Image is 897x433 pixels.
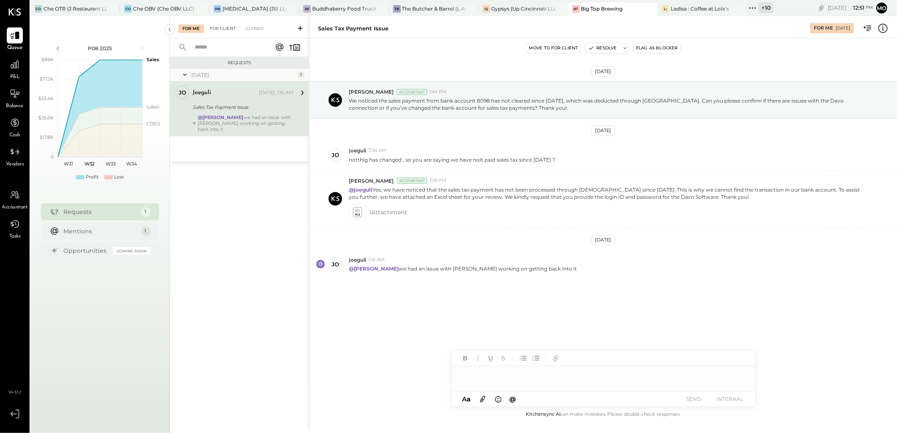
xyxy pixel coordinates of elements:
span: Balance [6,103,24,110]
button: Move to for client [525,43,582,53]
text: W33 [106,161,116,167]
div: Ladisa : Coffee at Lola's [671,5,729,12]
button: Underline [485,353,496,364]
div: Big Top Brewing [581,5,623,12]
span: Cash [9,132,20,139]
div: CO [35,5,42,13]
text: $71.2K [40,76,54,82]
p: We noticed the sales payment from bank account 8098 has not cleared since [DATE], which was deduc... [349,97,863,111]
span: [PERSON_NAME] [349,88,394,95]
text: Labor [147,104,159,110]
span: 7:34 AM [368,147,386,154]
text: Sales [147,57,159,62]
div: Accountant [397,178,427,184]
div: [DATE] [836,25,850,31]
div: joeguli [193,89,211,97]
div: [DATE] [191,71,296,78]
button: @ [507,394,519,404]
button: Ordered List [530,353,541,364]
div: we had an issue with [PERSON_NAME] working on getting back into it [198,114,294,132]
p: notthig has changed , so you are saying we have noit paid sales tax since [DATE] ? [349,156,555,163]
div: G( [483,5,490,13]
div: jo [179,89,186,97]
a: P&L [0,57,29,81]
div: Opportunities [64,246,109,255]
button: Unordered List [518,353,529,364]
button: Bold [460,353,471,364]
button: SEND [677,393,711,405]
text: $53.4K [38,95,54,101]
div: 1 [298,71,304,78]
div: Coming Soon [113,247,151,255]
span: [PERSON_NAME] [349,177,394,184]
div: [DATE] [592,66,615,77]
div: P08 2025 [64,45,136,52]
text: $89K [41,57,54,62]
a: Queue [0,27,29,52]
div: Closed [242,24,268,33]
div: [DATE] [592,235,615,245]
button: INTERNAL [713,393,747,405]
div: Accountant [397,89,427,95]
div: Buddhaberry Food Truck [312,5,376,12]
text: W34 [126,161,137,167]
text: 0 [51,154,54,160]
div: [DATE] [592,125,615,136]
a: Tasks [0,216,29,241]
div: Profit [86,174,98,181]
div: TB [393,5,401,13]
div: For Me [178,24,204,33]
div: Sales Tax Payment Issue [318,24,389,32]
button: Mo [875,1,889,15]
div: For Me [814,25,833,32]
button: Resolve [585,43,620,53]
a: Balance [0,86,29,110]
div: BF [303,5,311,13]
p: we had an issue with [PERSON_NAME] working on getting back into it [349,265,577,272]
div: [DATE] [828,4,873,12]
div: + 10 [759,3,773,13]
span: a [467,395,470,403]
p: Yes, we have noticed that the sales tax payment has not been processed through [DEMOGRAPHIC_DATA]... [349,186,863,200]
span: 1 Attachment [369,204,407,221]
button: Aa [460,395,473,404]
div: CO [124,5,132,13]
div: BT [572,5,580,13]
text: W31 [64,161,73,167]
span: P&L [10,73,20,81]
span: 3:18 PM [429,177,446,184]
div: 1 [141,226,151,236]
div: Requests [174,60,305,66]
text: $35.6K [38,115,54,121]
div: [MEDICAL_DATA] (JSI LLC) - Ignite [223,5,286,12]
div: PB [214,5,221,13]
strong: @[PERSON_NAME] [198,114,243,120]
a: Accountant [0,187,29,211]
div: L: [662,5,669,13]
div: Sales Tax Payment Issue [193,103,291,111]
span: 1:44 PM [429,89,447,95]
div: The Butcher & Barrel (L Argento LLC) - [GEOGRAPHIC_DATA] [402,5,466,12]
span: @ [509,395,516,403]
text: $17.8K [40,134,54,140]
a: Vendors [0,144,29,168]
div: Gypsys (Up Cincinnati LLC) - Ignite [492,5,555,12]
strong: @[PERSON_NAME] [349,265,399,272]
div: [DATE], 1:16 AM [259,89,294,96]
span: Vendors [6,161,24,168]
span: 1:16 AM [368,257,385,263]
div: 1 [141,207,151,217]
button: Italic [473,353,484,364]
div: jo [332,151,339,159]
div: Che OBV (Che OBV LLC) - Ignite [133,5,197,12]
div: jo [332,260,339,268]
span: joeguli [349,256,366,263]
div: Requests [64,208,136,216]
div: copy link [817,3,826,12]
button: Strikethrough [498,353,509,364]
div: Mentions [64,227,136,235]
span: Queue [7,44,23,52]
div: Loss [114,174,124,181]
button: Flag as Blocker [633,43,681,53]
span: joeguli [349,147,366,154]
